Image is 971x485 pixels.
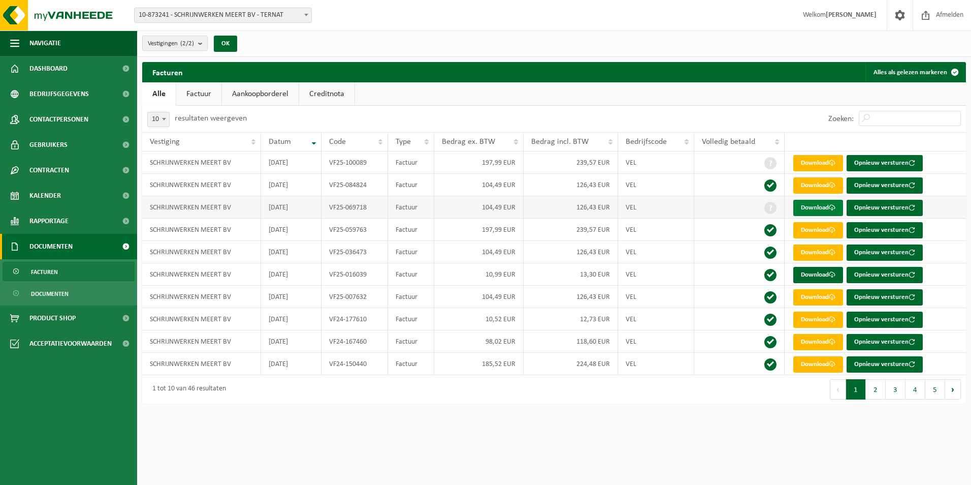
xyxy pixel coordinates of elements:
count: (2/2) [180,40,194,47]
span: Volledig betaald [702,138,755,146]
td: Factuur [388,286,434,308]
td: 197,99 EUR [434,151,524,174]
td: SCHRIJNWERKEN MEERT BV [142,241,261,263]
button: 3 [886,379,905,400]
h2: Facturen [142,62,193,82]
td: Factuur [388,263,434,286]
td: 118,60 EUR [524,330,618,353]
button: Opnieuw versturen [847,289,923,306]
a: Documenten [3,284,135,303]
span: Acceptatievoorwaarden [29,331,112,356]
td: VF25-069718 [321,196,388,219]
button: Opnieuw versturen [847,155,923,171]
td: VF25-059763 [321,219,388,241]
td: VEL [618,151,694,174]
a: Facturen [3,262,135,281]
button: Opnieuw versturen [847,356,923,373]
label: Zoeken: [828,115,854,123]
a: Download [793,334,843,350]
span: Product Shop [29,306,76,331]
td: VEL [618,308,694,330]
button: 4 [905,379,925,400]
span: Rapportage [29,208,69,234]
div: 1 tot 10 van 46 resultaten [147,380,226,399]
td: SCHRIJNWERKEN MEERT BV [142,263,261,286]
td: VEL [618,286,694,308]
span: 10-873241 - SCHRIJNWERKEN MEERT BV - TERNAT [134,8,312,23]
td: [DATE] [261,330,321,353]
td: [DATE] [261,308,321,330]
td: Factuur [388,219,434,241]
span: Vestiging [150,138,180,146]
td: 12,73 EUR [524,308,618,330]
td: 239,57 EUR [524,151,618,174]
a: Download [793,200,843,216]
span: 10 [148,112,169,127]
span: Kalender [29,183,61,208]
td: VEL [618,174,694,196]
span: Contracten [29,158,69,183]
td: VF25-036473 [321,241,388,263]
td: Factuur [388,308,434,330]
a: Aankoopborderel [222,82,299,106]
td: [DATE] [261,286,321,308]
td: 104,49 EUR [434,241,524,263]
a: Download [793,155,843,171]
td: SCHRIJNWERKEN MEERT BV [142,330,261,353]
td: SCHRIJNWERKEN MEERT BV [142,196,261,219]
span: Documenten [29,234,73,259]
td: VEL [618,263,694,286]
span: Bedrag ex. BTW [442,138,495,146]
td: VF25-007632 [321,286,388,308]
a: Download [793,245,843,261]
button: 5 [925,379,945,400]
td: 197,99 EUR [434,219,524,241]
a: Download [793,312,843,328]
td: SCHRIJNWERKEN MEERT BV [142,151,261,174]
button: Opnieuw versturen [847,177,923,194]
td: 126,43 EUR [524,196,618,219]
button: Opnieuw versturen [847,222,923,238]
a: Download [793,222,843,238]
span: Datum [269,138,291,146]
a: Download [793,177,843,194]
td: 224,48 EUR [524,353,618,375]
span: Bedrag incl. BTW [531,138,589,146]
td: 126,43 EUR [524,174,618,196]
label: resultaten weergeven [175,114,247,123]
td: 13,30 EUR [524,263,618,286]
td: Factuur [388,241,434,263]
span: Gebruikers [29,132,68,158]
td: 10,52 EUR [434,308,524,330]
td: VEL [618,353,694,375]
a: Download [793,267,843,283]
button: Previous [830,379,846,400]
td: [DATE] [261,196,321,219]
span: Dashboard [29,56,68,81]
td: SCHRIJNWERKEN MEERT BV [142,353,261,375]
button: Vestigingen(2/2) [142,36,208,51]
td: 10,99 EUR [434,263,524,286]
td: VF24-177610 [321,308,388,330]
td: 104,49 EUR [434,286,524,308]
button: Alles als gelezen markeren [865,62,965,82]
td: SCHRIJNWERKEN MEERT BV [142,174,261,196]
button: Opnieuw versturen [847,200,923,216]
td: 185,52 EUR [434,353,524,375]
span: Bedrijfsgegevens [29,81,89,107]
td: Factuur [388,353,434,375]
button: OK [214,36,237,52]
td: VF24-167460 [321,330,388,353]
td: [DATE] [261,219,321,241]
td: 104,49 EUR [434,174,524,196]
td: 98,02 EUR [434,330,524,353]
button: Next [945,379,961,400]
span: Facturen [31,262,58,282]
td: 126,43 EUR [524,286,618,308]
button: 2 [866,379,886,400]
td: VEL [618,241,694,263]
strong: [PERSON_NAME] [826,11,877,19]
button: Opnieuw versturen [847,334,923,350]
span: 10-873241 - SCHRIJNWERKEN MEERT BV - TERNAT [135,8,311,22]
td: Factuur [388,330,434,353]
